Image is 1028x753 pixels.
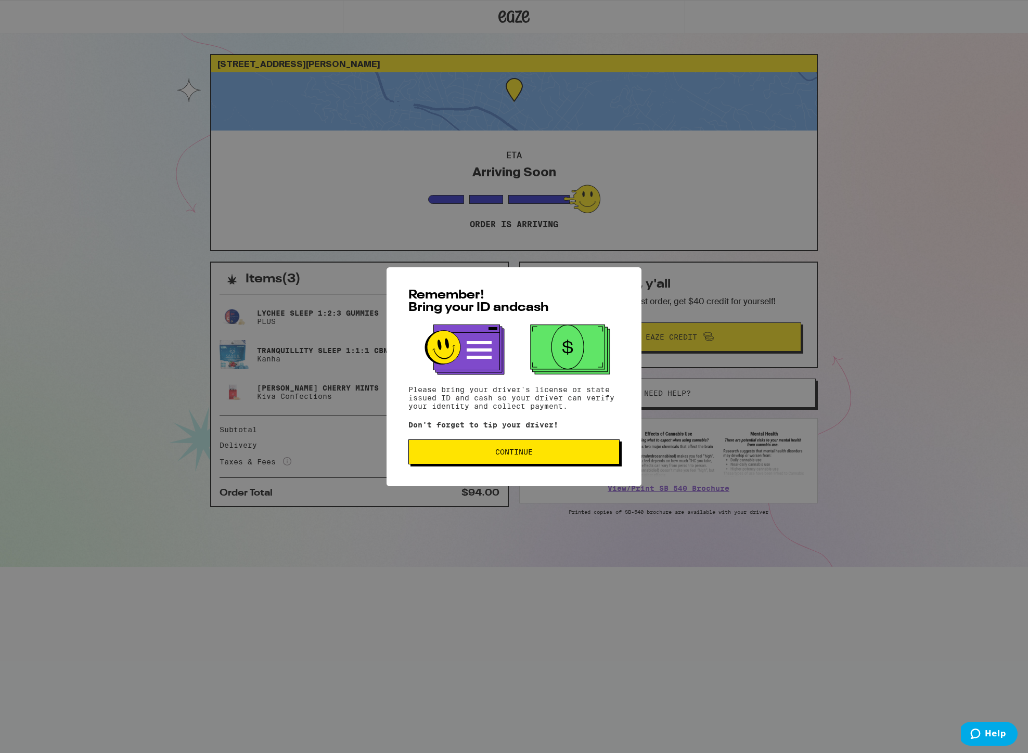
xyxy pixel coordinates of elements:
button: Continue [408,439,620,464]
iframe: Opens a widget where you can find more information [961,722,1018,748]
span: Continue [495,448,533,456]
span: Remember! Bring your ID and cash [408,289,549,314]
p: Please bring your driver's license or state issued ID and cash so your driver can verify your ide... [408,385,620,410]
p: Don't forget to tip your driver! [408,421,620,429]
